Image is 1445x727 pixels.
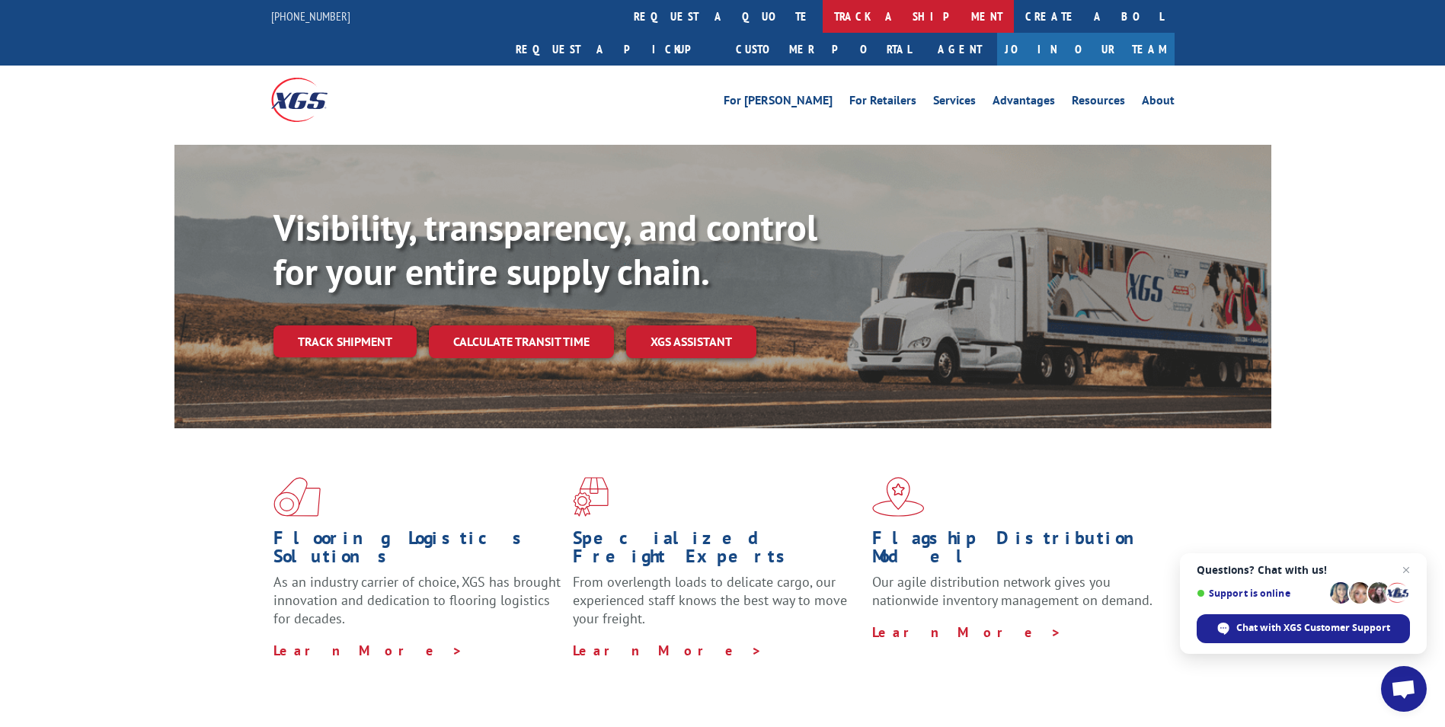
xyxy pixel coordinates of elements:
span: Support is online [1197,588,1325,599]
h1: Specialized Freight Experts [573,529,861,573]
h1: Flooring Logistics Solutions [273,529,561,573]
a: XGS ASSISTANT [626,325,756,358]
h1: Flagship Distribution Model [872,529,1160,573]
a: Customer Portal [724,33,922,66]
a: Agent [922,33,997,66]
a: Request a pickup [504,33,724,66]
img: xgs-icon-flagship-distribution-model-red [872,477,925,517]
b: Visibility, transparency, and control for your entire supply chain. [273,203,817,295]
span: Questions? Chat with us! [1197,564,1410,576]
a: Learn More > [273,642,463,659]
a: [PHONE_NUMBER] [271,8,350,24]
span: As an industry carrier of choice, XGS has brought innovation and dedication to flooring logistics... [273,573,561,627]
a: Join Our Team [997,33,1175,66]
a: Advantages [993,94,1055,111]
a: Resources [1072,94,1125,111]
div: Open chat [1381,666,1427,712]
div: Chat with XGS Customer Support [1197,614,1410,643]
a: Learn More > [872,623,1062,641]
a: Calculate transit time [429,325,614,358]
a: Services [933,94,976,111]
img: xgs-icon-total-supply-chain-intelligence-red [273,477,321,517]
span: Our agile distribution network gives you nationwide inventory management on demand. [872,573,1152,609]
span: Close chat [1397,561,1415,579]
a: Track shipment [273,325,417,357]
span: Chat with XGS Customer Support [1236,621,1390,635]
img: xgs-icon-focused-on-flooring-red [573,477,609,517]
p: From overlength loads to delicate cargo, our experienced staff knows the best way to move your fr... [573,573,861,641]
a: About [1142,94,1175,111]
a: For Retailers [849,94,916,111]
a: For [PERSON_NAME] [724,94,833,111]
a: Learn More > [573,642,762,659]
